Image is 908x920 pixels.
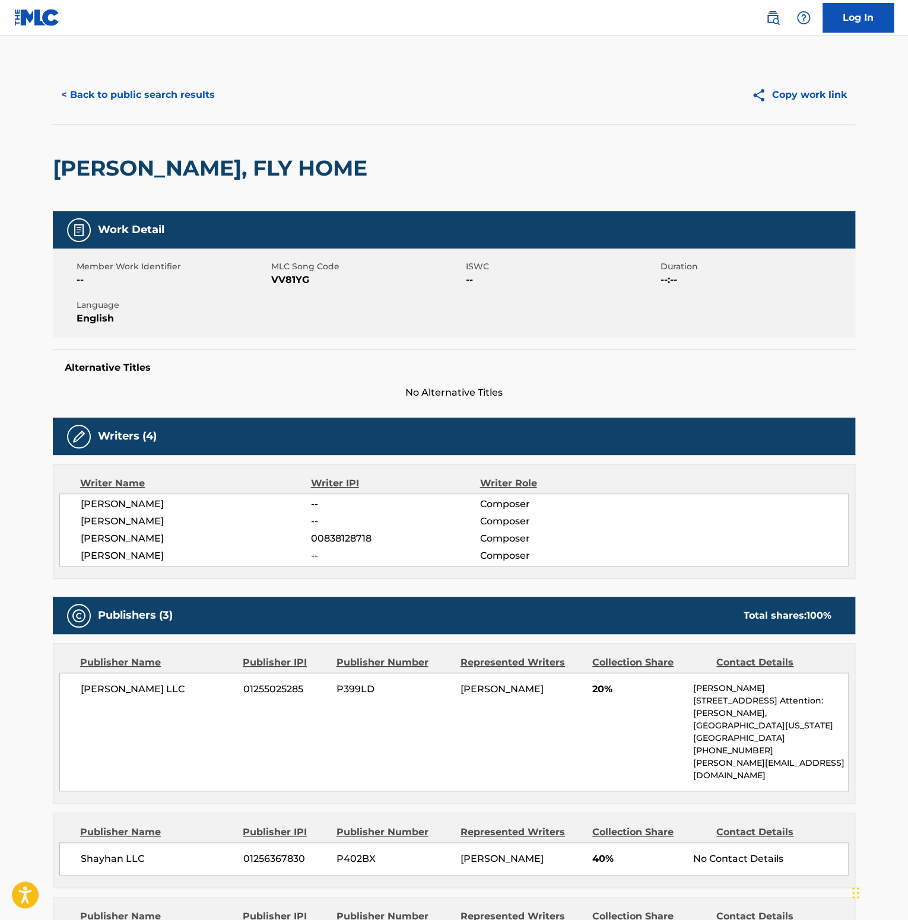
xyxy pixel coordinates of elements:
[480,549,633,563] span: Composer
[243,682,328,696] span: 01255025285
[53,386,855,400] span: No Alternative Titles
[77,311,268,326] span: English
[77,299,268,311] span: Language
[466,273,658,287] span: --
[693,682,848,695] p: [PERSON_NAME]
[311,476,480,491] div: Writer IPI
[823,3,894,33] a: Log In
[761,6,785,30] a: Public Search
[98,223,164,237] h5: Work Detail
[693,757,848,782] p: [PERSON_NAME][EMAIL_ADDRESS][DOMAIN_NAME]
[336,655,451,670] div: Publisher Number
[461,683,544,695] span: [PERSON_NAME]
[592,852,684,866] span: 40%
[852,875,859,911] div: Drag
[480,531,633,546] span: Composer
[336,825,451,839] div: Publisher Number
[81,497,311,511] span: [PERSON_NAME]
[80,825,234,839] div: Publisher Name
[311,497,480,511] span: --
[693,720,848,732] p: [GEOGRAPHIC_DATA][US_STATE]
[693,744,848,757] p: [PHONE_NUMBER]
[81,549,311,563] span: [PERSON_NAME]
[693,732,848,744] p: [GEOGRAPHIC_DATA]
[311,531,480,546] span: 00838128718
[716,655,831,670] div: Contact Details
[53,80,223,110] button: < Back to public search results
[480,514,633,529] span: Composer
[243,655,327,670] div: Publisher IPI
[661,273,852,287] span: --:--
[693,852,848,866] div: No Contact Details
[461,655,583,670] div: Represented Writers
[743,80,855,110] button: Copy work link
[849,863,908,920] iframe: Chat Widget
[592,682,684,696] span: 20%
[311,514,480,529] span: --
[766,11,780,25] img: search
[81,852,234,866] span: Shayhan LLC
[81,531,311,546] span: [PERSON_NAME]
[77,260,268,273] span: Member Work Identifier
[271,260,463,273] span: MLC Song Code
[796,11,811,25] img: help
[461,825,583,839] div: Represented Writers
[592,825,707,839] div: Collection Share
[80,476,311,491] div: Writer Name
[72,223,86,237] img: Work Detail
[716,825,831,839] div: Contact Details
[81,514,311,529] span: [PERSON_NAME]
[53,155,373,182] h2: [PERSON_NAME], FLY HOME
[807,610,831,621] span: 100 %
[72,429,86,444] img: Writers
[243,852,328,866] span: 01256367830
[243,825,327,839] div: Publisher IPI
[98,429,157,443] h5: Writers (4)
[72,609,86,623] img: Publishers
[336,852,452,866] span: P402BX
[271,273,463,287] span: VV81YG
[311,549,480,563] span: --
[744,609,831,623] div: Total shares:
[336,682,452,696] span: P399LD
[14,9,60,26] img: MLC Logo
[81,682,234,696] span: [PERSON_NAME] LLC
[661,260,852,273] span: Duration
[792,6,815,30] div: Help
[592,655,707,670] div: Collection Share
[80,655,234,670] div: Publisher Name
[466,260,658,273] span: ISWC
[693,695,848,720] p: [STREET_ADDRESS] Attention: [PERSON_NAME],
[98,609,173,622] h5: Publishers (3)
[480,497,633,511] span: Composer
[480,476,633,491] div: Writer Role
[751,88,772,103] img: Copy work link
[77,273,268,287] span: --
[65,362,843,374] h5: Alternative Titles
[461,853,544,864] span: [PERSON_NAME]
